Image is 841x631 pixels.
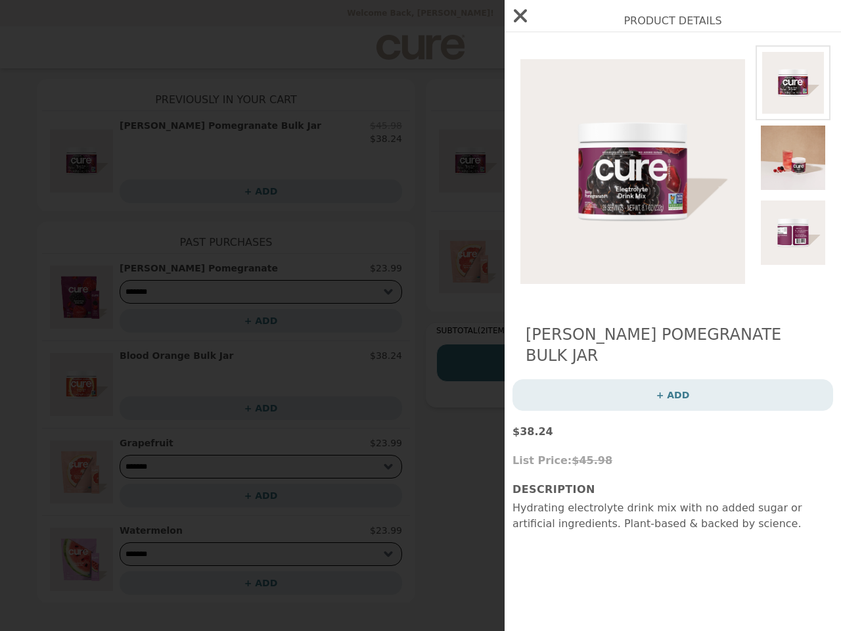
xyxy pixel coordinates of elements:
[756,270,830,345] img: 28 Servings
[512,482,833,498] h3: Description
[512,453,833,469] p: List Price:
[512,45,753,298] img: 28 Servings
[572,454,612,467] span: $45.98
[756,120,830,195] img: 28 Servings
[756,45,830,120] img: 28 Servings
[512,379,833,411] button: + ADD
[512,424,833,440] p: $38.24
[512,502,802,530] span: Hydrating electrolyte drink mix with no added sugar or artificial ingredients. Plant-based & back...
[526,324,820,366] h2: [PERSON_NAME] Pomegranate Bulk Jar
[756,195,830,270] img: 28 Servings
